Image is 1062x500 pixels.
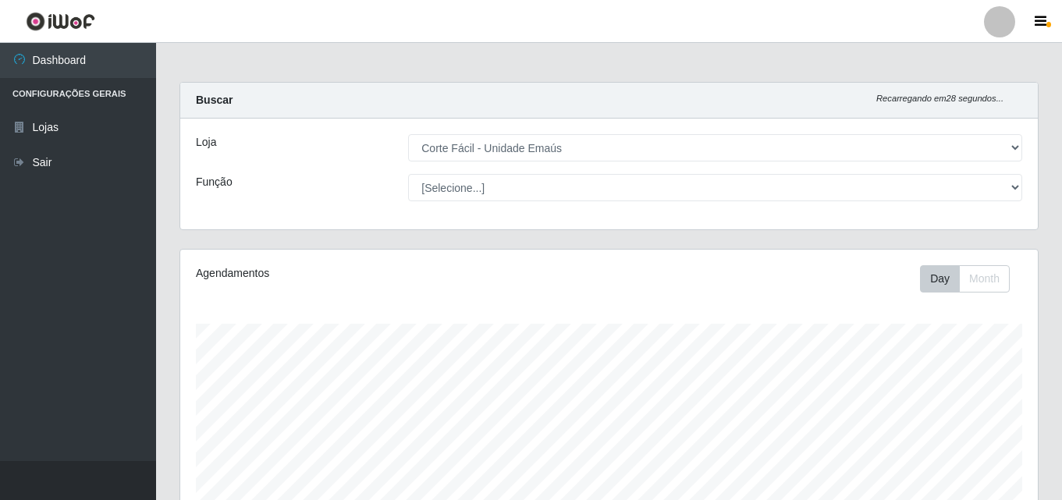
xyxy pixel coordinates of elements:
[959,265,1010,293] button: Month
[876,94,1003,103] i: Recarregando em 28 segundos...
[920,265,960,293] button: Day
[196,265,527,282] div: Agendamentos
[26,12,95,31] img: CoreUI Logo
[196,134,216,151] label: Loja
[196,94,233,106] strong: Buscar
[196,174,233,190] label: Função
[920,265,1022,293] div: Toolbar with button groups
[920,265,1010,293] div: First group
